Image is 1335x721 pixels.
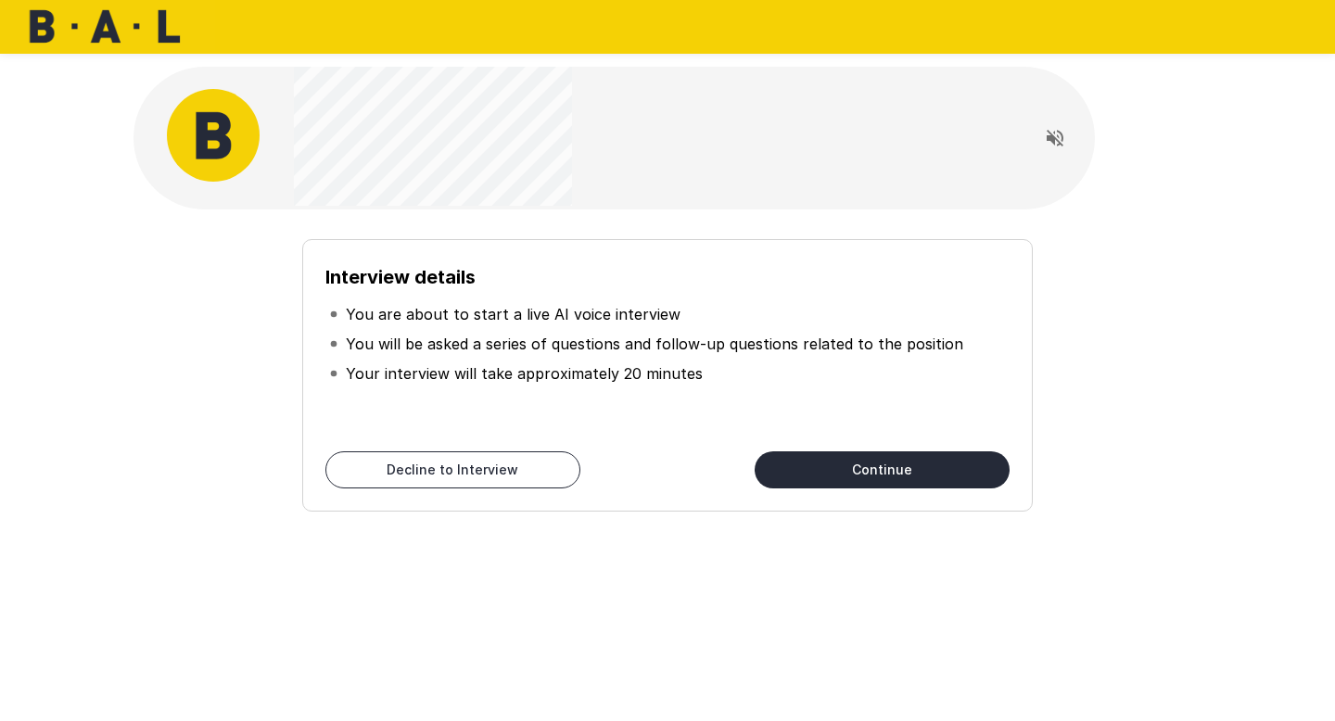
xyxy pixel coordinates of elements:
[346,362,703,385] p: Your interview will take approximately 20 minutes
[325,451,580,488] button: Decline to Interview
[167,89,260,182] img: bal_avatar.png
[346,333,963,355] p: You will be asked a series of questions and follow-up questions related to the position
[1036,120,1074,157] button: Read questions aloud
[755,451,1010,488] button: Continue
[346,303,680,325] p: You are about to start a live AI voice interview
[325,266,476,288] b: Interview details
